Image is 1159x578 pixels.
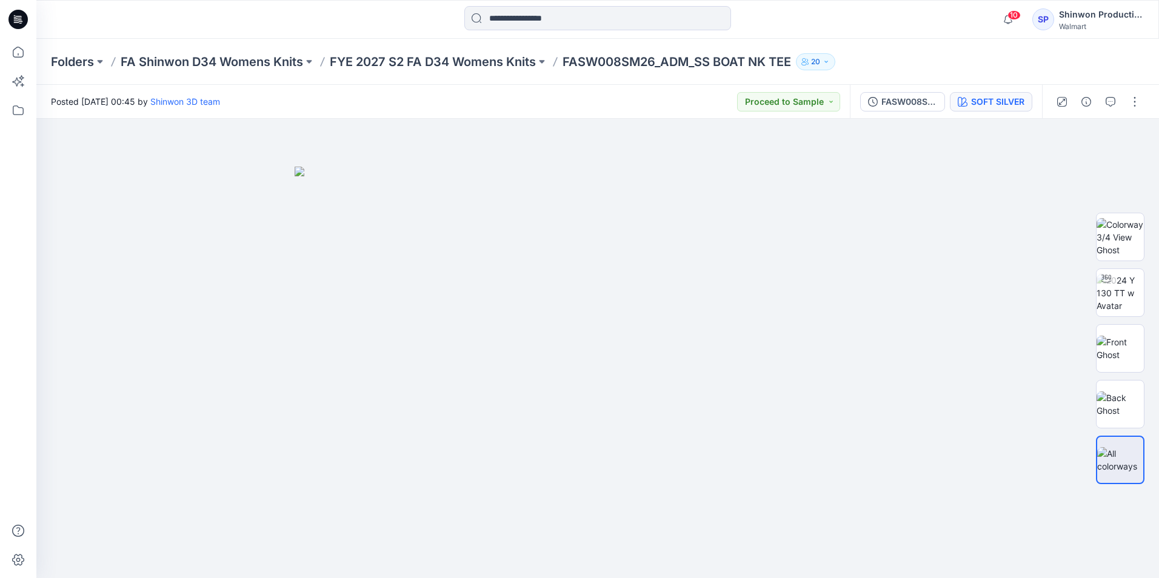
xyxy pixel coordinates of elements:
button: Details [1077,92,1096,111]
p: 20 [811,55,820,68]
a: Shinwon 3D team [150,96,220,107]
div: Shinwon Production Shinwon Production [1059,7,1144,22]
img: 2024 Y 130 TT w Avatar [1097,274,1144,312]
span: 10 [1007,10,1021,20]
img: Front Ghost [1097,336,1144,361]
img: Colorway 3/4 View Ghost [1097,218,1144,256]
button: SOFT SILVER [950,92,1032,111]
div: FASW008SM26_ADM_SS BOAT NK TEE [881,95,937,108]
button: 20 [796,53,835,70]
img: All colorways [1097,447,1143,473]
div: Walmart [1059,22,1144,31]
p: FASW008SM26_ADM_SS BOAT NK TEE [563,53,791,70]
button: FASW008SM26_ADM_SS BOAT NK TEE [860,92,945,111]
img: Back Ghost [1097,391,1144,417]
a: Folders [51,53,94,70]
div: SP [1032,8,1054,30]
span: Posted [DATE] 00:45 by [51,95,220,108]
a: FA Shinwon D34 Womens Knits [121,53,303,70]
a: FYE 2027 S2 FA D34 Womens Knits [330,53,536,70]
div: SOFT SILVER [971,95,1024,108]
img: eyJhbGciOiJIUzI1NiIsImtpZCI6IjAiLCJzbHQiOiJzZXMiLCJ0eXAiOiJKV1QifQ.eyJkYXRhIjp7InR5cGUiOiJzdG9yYW... [295,167,901,578]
